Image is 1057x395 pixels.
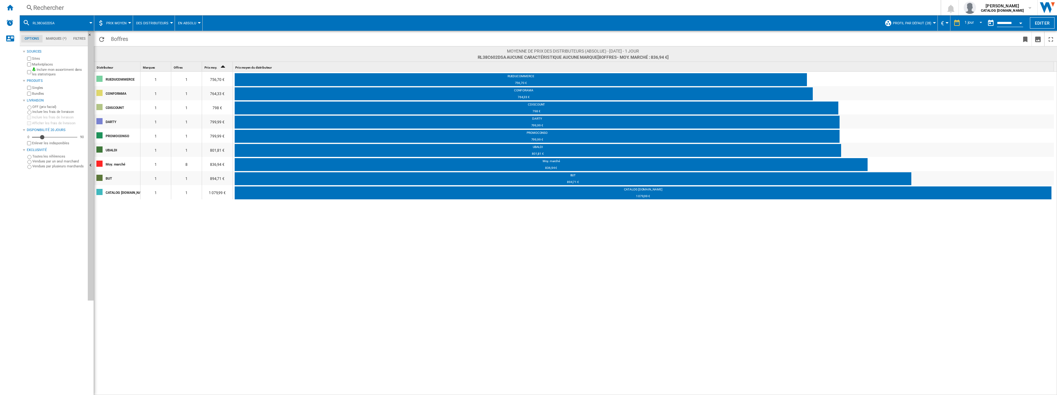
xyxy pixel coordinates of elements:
[136,15,172,31] button: Des Distributeurs
[235,88,813,94] div: CONFORAMA
[95,32,108,46] button: Recharger
[235,109,838,115] div: 798 €
[235,173,911,179] div: BUT
[1015,17,1026,28] button: Open calendar
[106,101,140,114] div: CDISCOUNT
[981,9,1024,13] b: CATALOG [DOMAIN_NAME]
[32,67,85,77] label: Inclure mon assortiment dans les statistiques
[941,15,947,31] button: €
[27,155,31,159] input: Toutes les références
[202,114,233,129] div: 799,99 €
[32,86,85,90] label: Singles
[27,92,31,96] input: Bundles
[106,73,140,86] div: RUEDUCOMMERCE
[136,21,168,25] span: Des Distributeurs
[964,2,976,14] img: profile.jpg
[171,114,202,129] div: 1
[202,72,233,86] div: 756,70 €
[985,17,997,29] button: md-calendar
[140,129,171,143] div: 1
[965,20,974,25] div: 1 jour
[106,143,140,156] div: UBALDI
[27,115,31,119] input: Inclure les frais de livraison
[142,62,171,71] div: Sort None
[893,15,934,31] button: Profil par défaut (28)
[601,55,617,60] span: offres
[21,35,43,42] md-tab-item: Options
[235,66,272,69] span: Prix moyen du distributeur
[27,148,85,153] div: Exclusivité
[235,166,868,172] div: 836,94 €
[941,20,944,26] span: €
[140,143,171,157] div: 1
[171,72,202,86] div: 1
[171,129,202,143] div: 1
[938,15,950,31] md-menu: Currency
[32,159,85,164] label: Vendues par un seul marchand
[143,66,155,69] span: Marques
[234,62,1054,71] div: Prix moyen du distributeur Sort None
[1032,32,1044,46] button: Télécharger en image
[140,86,171,100] div: 1
[140,171,171,185] div: 1
[478,54,669,60] span: RL38C602DSA Aucune caractéristique Aucune marque
[202,86,233,100] div: 764,33 €
[140,100,171,114] div: 1
[108,32,131,45] span: 8
[203,62,233,71] div: Sort Ascending
[43,35,70,42] md-tab-item: Marques (*)
[32,154,85,159] label: Toutes les références
[202,129,233,143] div: 799,99 €
[235,117,840,123] div: DARTY
[27,68,31,76] input: Inclure mon assortiment dans les statistiques
[70,35,89,42] md-tab-item: Filtres
[106,15,130,31] button: Prix moyen
[142,62,171,71] div: Marques Sort None
[27,141,31,145] input: Afficher les frais de livraison
[1019,32,1031,46] button: Créer un favoris
[235,81,807,87] div: 756,70 €
[27,62,31,66] input: Marketplaces
[106,186,140,199] div: CATALOG [DOMAIN_NAME]
[32,67,36,71] img: mysite-bg-18x18.png
[26,135,31,139] div: 0
[235,138,840,144] div: 799,99 €
[218,66,228,69] span: Sort Ascending
[171,86,202,100] div: 1
[97,15,130,31] div: Prix moyen
[23,15,91,31] div: RL38C602DSA
[95,62,140,71] div: Sort None
[235,74,807,80] div: RUEDUCOMMERCE
[140,157,171,171] div: 1
[235,152,841,158] div: 801,81 €
[597,55,669,60] span: [8 ]
[106,172,140,185] div: BUT
[235,123,840,130] div: 799,99 €
[885,15,934,31] div: Profil par défaut (28)
[79,135,85,139] div: 90
[27,49,85,54] div: Sources
[1030,17,1055,29] button: Editer
[617,55,667,60] span: - Moy. marché : 836,94 €
[27,165,31,169] input: Vendues par plusieurs marchands
[27,57,31,61] input: Sites
[202,143,233,157] div: 801,81 €
[235,102,838,109] div: CDISCOUNT
[178,21,196,25] span: En Absolu
[140,72,171,86] div: 1
[981,3,1024,9] span: [PERSON_NAME]
[106,158,140,170] div: Moy. marché
[32,121,85,126] label: Afficher les frais de livraison
[88,31,95,42] button: Masquer
[235,180,911,186] div: 894,71 €
[172,62,202,71] div: Sort None
[478,48,669,54] span: Moyenne de prix des distributeurs (absolue) - [DATE] - 1 jour
[32,134,77,140] md-slider: Disponibilité
[171,157,202,171] div: 8
[27,106,31,110] input: OFF (prix facial)
[235,159,868,165] div: Moy. marché
[172,62,202,71] div: Offres Sort None
[114,36,128,42] span: offres
[27,160,31,164] input: Vendues par un seul marchand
